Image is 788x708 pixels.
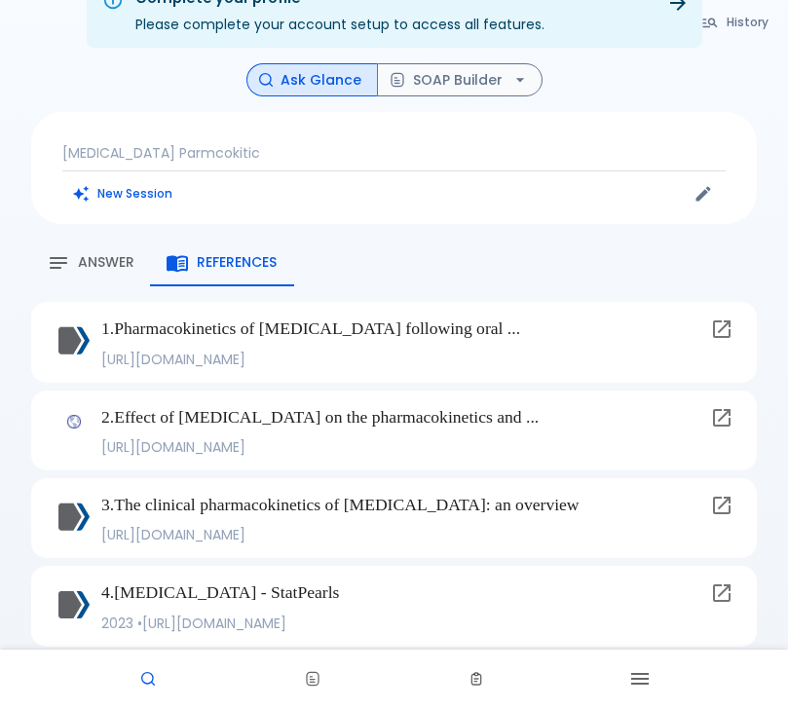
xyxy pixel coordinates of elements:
p: [URL][DOMAIN_NAME] [101,437,702,457]
p: 2023 • [URL][DOMAIN_NAME] [101,614,702,633]
p: 3 . The clinical pharmacokinetics of [MEDICAL_DATA]: an overview [101,492,702,517]
p: [MEDICAL_DATA] Parmcokitic [62,143,726,163]
p: [URL][DOMAIN_NAME] [101,350,702,369]
p: [URL][DOMAIN_NAME] [101,525,702,544]
img: Itraconazole - StatPearls [58,589,90,620]
p: 2 . Effect of [MEDICAL_DATA] on the pharmacokinetics and ... [101,404,702,429]
img: Effect of itraconazole on the pharmacokinetics and ... [66,414,82,429]
p: 4 . [MEDICAL_DATA] - StatPearls [101,579,702,605]
button: Ask Glance [246,63,378,97]
img: The clinical pharmacokinetics of itraconazole: an overview [58,502,90,533]
button: Clears all inputs and results. [62,179,184,207]
span: Answer [78,254,134,272]
button: History [692,8,780,36]
p: 1 . Pharmacokinetics of [MEDICAL_DATA] following oral ... [101,316,702,341]
img: Pharmacokinetics of itraconazole following oral ... [58,325,90,356]
span: References [197,254,277,272]
button: SOAP Builder [377,63,543,97]
button: Edit [689,179,718,208]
